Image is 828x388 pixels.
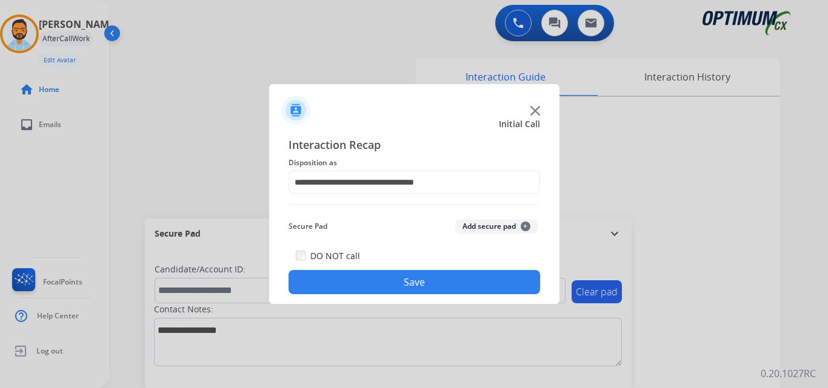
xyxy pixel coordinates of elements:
span: Initial Call [499,118,540,130]
span: + [521,222,530,231]
p: 0.20.1027RC [761,366,816,381]
img: contactIcon [281,96,310,125]
span: Disposition as [289,156,540,170]
label: DO NOT call [310,250,360,262]
span: Secure Pad [289,219,327,234]
button: Save [289,270,540,294]
span: Interaction Recap [289,136,540,156]
button: Add secure pad+ [455,219,538,234]
img: contact-recap-line.svg [289,204,540,205]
